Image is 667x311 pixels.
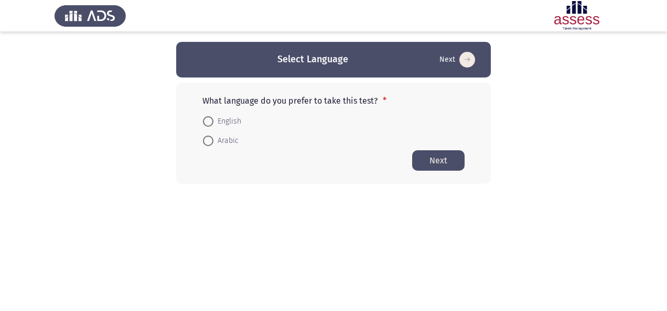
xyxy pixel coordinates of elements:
span: Arabic [213,135,239,147]
h3: Select Language [277,53,348,66]
button: Start assessment [412,150,465,171]
span: English [213,115,241,128]
img: Assess Talent Management logo [55,1,126,30]
img: Assessment logo of Development Assessment R1 (EN/AR) [541,1,612,30]
p: What language do you prefer to take this test? [202,96,465,106]
button: Start assessment [436,51,478,68]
